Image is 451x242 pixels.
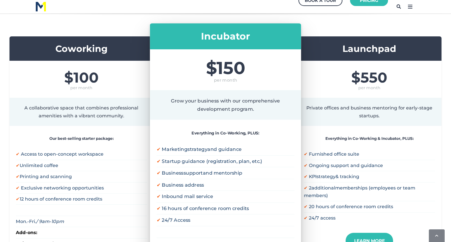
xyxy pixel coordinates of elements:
span: ✔ [16,151,20,157]
span: Printing and scanning [20,174,72,179]
span: ✔ [16,174,20,179]
span: Ongoing support and guidance [309,163,383,168]
span: ✔ [157,205,161,211]
span: Unlimited coffee [20,163,58,168]
span: per month [304,84,435,91]
span: ✔ [157,182,161,188]
strong: Add-ons: [16,230,37,235]
span: ✔ [16,185,20,191]
span: per month [157,76,295,84]
span: 24/7 access [309,215,335,221]
span: ✔ [304,204,308,209]
span: 20 hours of conference room credits [309,204,393,209]
span: 16 hours of conference room credits [162,205,249,211]
span: Mon.-Fri. [16,219,64,224]
span: per month [16,84,147,91]
span: Exclusive networking opportunities [21,185,104,191]
h3: Launchpad [304,43,435,55]
span: Business and mentorship [162,170,242,176]
h3: Coworking [16,43,147,55]
span: KPI & tracking [309,174,359,179]
span: ✔ [304,185,308,191]
span: ✔ [304,151,308,157]
span: ✔ [16,163,20,168]
span: 12 hours of conference room credits [20,196,102,202]
span: strategy [316,174,335,179]
span: ✔ [304,163,308,168]
p: Everything in Co-Working & Incubator, PLUS: [304,135,435,142]
span: Furnished office suite [309,151,359,157]
strong: Our best-selling starter package: [49,136,114,141]
span: additional [311,185,335,191]
span: Grow your business with our comprehensive development program. [171,98,280,112]
span: ✔ [304,174,308,179]
span: $100 [16,70,147,84]
span: $550 [304,70,435,84]
span: Marketing and guidance [162,146,241,152]
span: A collaborative space that combines professional amenities with a vibrant community. [24,105,138,118]
span: ✔ [304,215,308,221]
span: ✔ [157,170,161,176]
span: 2 memberships (employees or team members) [304,185,415,198]
span: Startup guidance (registration, plan, etc.) [162,158,262,164]
span: Business address [162,182,204,188]
span: Access to open-concept workspace [21,151,103,157]
span: support [184,170,203,176]
span: ✔ [157,217,161,223]
span: Private offices and business mentoring for early-stage startups. [306,105,432,118]
span: ✔ [16,196,20,202]
h3: Incubator [157,30,295,42]
span: Inbound mail service [162,194,213,200]
p: Everything in Co-Working, PLUS: [157,130,295,136]
span: $150 [157,59,295,77]
span: 24/7 Access [162,217,190,223]
span: ✔ [157,194,161,200]
span: ✔ [157,158,161,164]
span: ✔ [157,146,161,152]
span: strategy [187,146,207,152]
img: M1 Logo - Blue Letters - for Light Backgrounds-2 [36,2,46,11]
em: / 9am-10pm [36,219,64,224]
